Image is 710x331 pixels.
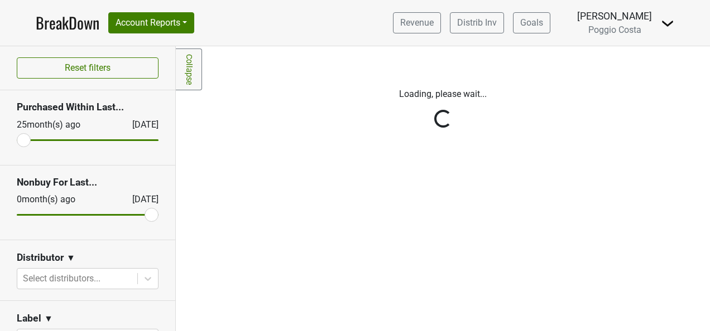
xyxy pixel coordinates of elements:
[450,12,504,33] a: Distrib Inv
[513,12,550,33] a: Goals
[176,48,202,90] a: Collapse
[661,17,674,30] img: Dropdown Menu
[588,25,641,35] span: Poggio Costa
[184,87,702,101] p: Loading, please wait...
[393,12,441,33] a: Revenue
[108,12,194,33] button: Account Reports
[577,9,652,23] div: [PERSON_NAME]
[36,11,99,35] a: BreakDown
